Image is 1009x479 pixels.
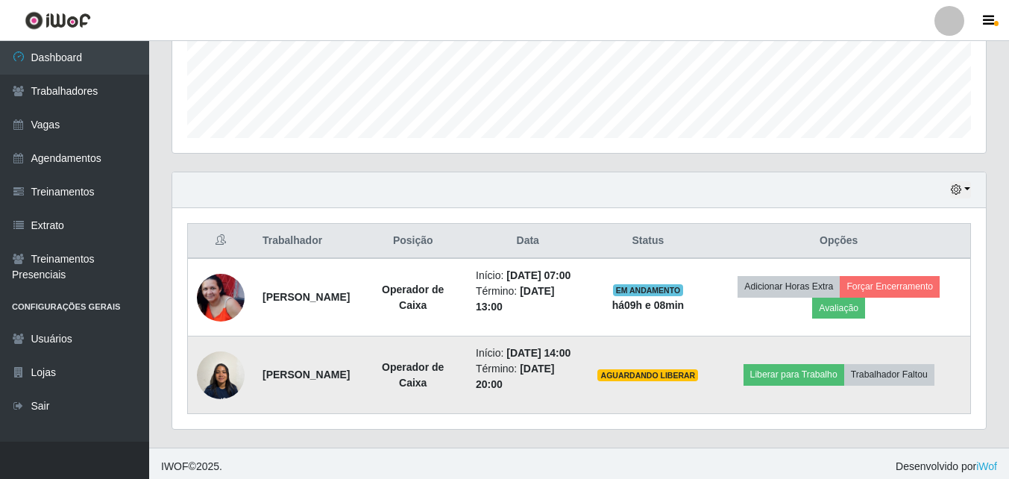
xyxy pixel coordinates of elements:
[896,459,997,475] span: Desenvolvido por
[359,224,467,259] th: Posição
[263,369,350,381] strong: [PERSON_NAME]
[197,274,245,322] img: 1743338839822.jpeg
[263,291,350,303] strong: [PERSON_NAME]
[382,284,444,311] strong: Operador de Caixa
[254,224,359,259] th: Trabalhador
[476,345,579,361] li: Início:
[738,276,840,297] button: Adicionar Horas Extra
[506,269,570,281] time: [DATE] 07:00
[613,284,684,296] span: EM ANDAMENTO
[597,369,698,381] span: AGUARDANDO LIBERAR
[506,347,570,359] time: [DATE] 14:00
[744,364,844,385] button: Liberar para Trabalho
[588,224,707,259] th: Status
[844,364,934,385] button: Trabalhador Faltou
[976,460,997,472] a: iWof
[476,361,579,392] li: Término:
[840,276,940,297] button: Forçar Encerramento
[612,299,685,311] strong: há 09 h e 08 min
[161,460,189,472] span: IWOF
[197,343,245,407] img: 1752717183339.jpeg
[812,298,865,319] button: Avaliação
[476,268,579,284] li: Início:
[382,361,444,389] strong: Operador de Caixa
[707,224,970,259] th: Opções
[467,224,588,259] th: Data
[161,459,222,475] span: © 2025 .
[25,11,91,30] img: CoreUI Logo
[476,284,579,315] li: Término:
